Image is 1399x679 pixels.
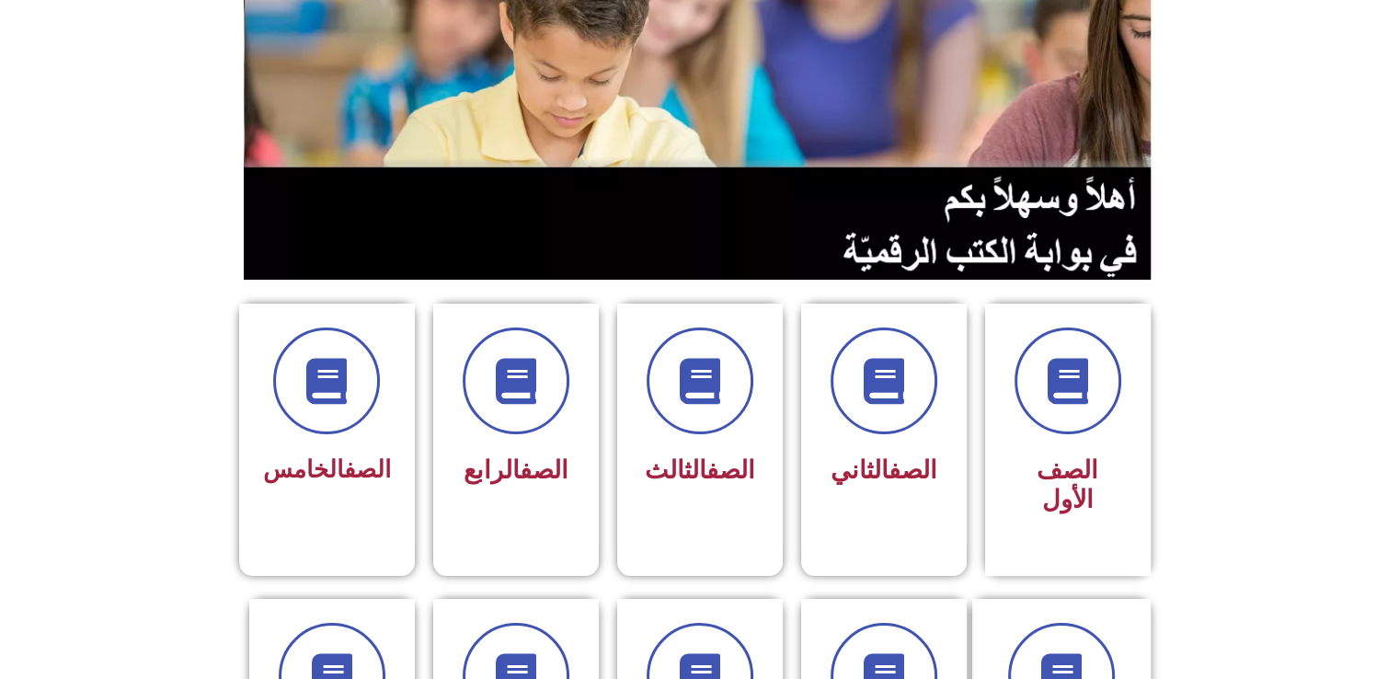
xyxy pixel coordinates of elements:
span: الثاني [831,455,937,485]
a: الصف [706,455,755,485]
span: الصف الأول [1037,455,1098,514]
a: الصف [520,455,568,485]
span: الثالث [645,455,755,485]
a: الصف [344,455,391,483]
a: الصف [889,455,937,485]
span: الرابع [464,455,568,485]
span: الخامس [263,455,391,483]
